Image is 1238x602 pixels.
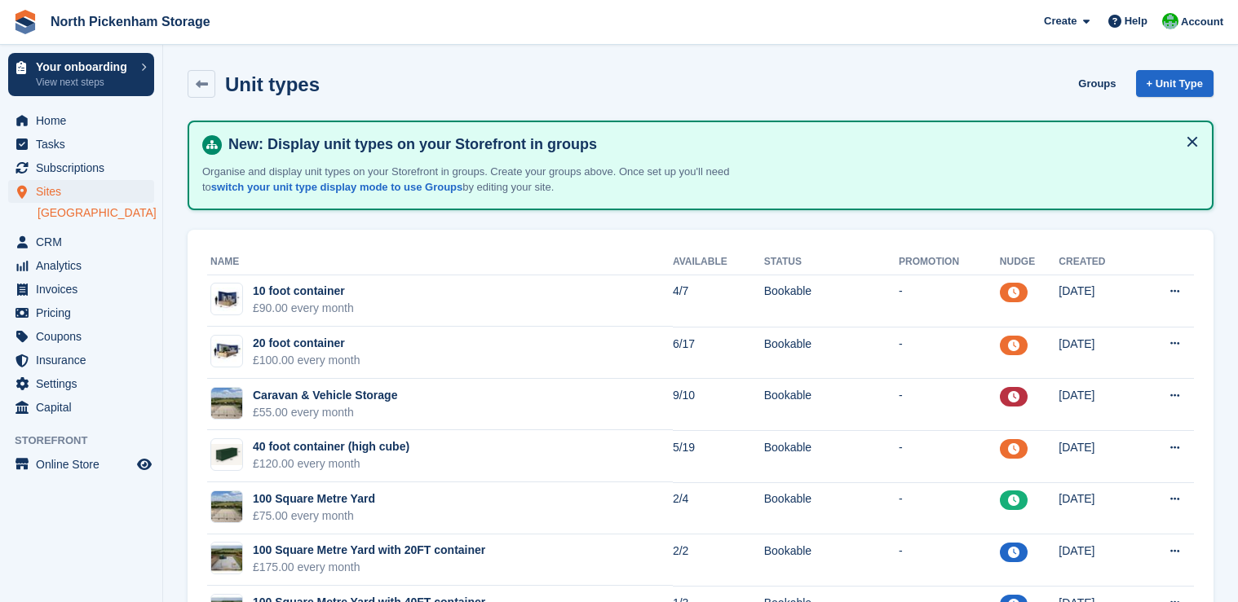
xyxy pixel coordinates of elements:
div: 10 foot container [253,283,354,300]
td: 9/10 [673,379,764,431]
a: menu [8,372,154,395]
a: switch your unit type display mode to use Groups [211,181,462,193]
span: Coupons [36,325,134,348]
span: Online Store [36,453,134,476]
h4: New: Display unit types on your Storefront in groups [222,135,1199,154]
td: - [899,430,1000,482]
p: Your onboarding [36,61,133,73]
p: View next steps [36,75,133,90]
span: Capital [36,396,134,419]
a: menu [8,325,154,348]
img: 20-ft-container.jpg [211,340,242,363]
img: birds%20eye%20view%20of%20yard%20and%20container.jpg [211,543,242,573]
span: Help [1125,13,1147,29]
a: menu [8,278,154,301]
img: Chris Gulliver [1162,13,1178,29]
h2: Unit types [225,73,320,95]
td: - [899,379,1000,431]
a: menu [8,349,154,371]
p: Organise and display unit types on your Storefront in groups. Create your groups above. Once set ... [202,164,773,196]
a: Your onboarding View next steps [8,53,154,96]
td: 2/2 [673,534,764,587]
a: Preview store [135,455,154,474]
div: £75.00 every month [253,508,375,525]
span: Home [36,109,134,132]
a: menu [8,180,154,203]
td: - [899,275,1000,327]
a: Groups [1072,70,1122,97]
img: 10-ft-container.jpg [211,288,242,311]
td: - [899,327,1000,379]
td: Bookable [764,482,899,534]
span: Account [1181,14,1223,30]
div: 100 Square Metre Yard [253,490,375,508]
a: menu [8,133,154,156]
a: menu [8,396,154,419]
a: menu [8,301,154,324]
span: Insurance [36,349,134,371]
td: Bookable [764,379,899,431]
td: [DATE] [1059,275,1137,327]
span: Create [1044,13,1077,29]
span: Settings [36,372,134,395]
div: £100.00 every month [253,352,360,369]
td: 4/7 [673,275,764,327]
td: [DATE] [1059,482,1137,534]
td: Bookable [764,327,899,379]
td: [DATE] [1059,534,1137,587]
span: CRM [36,231,134,253]
td: - [899,534,1000,587]
div: 100 Square Metre Yard with 20FT container [253,542,485,559]
a: North Pickenham Storage [44,8,217,35]
div: £55.00 every month [253,404,397,421]
th: Created [1059,249,1137,275]
td: [DATE] [1059,379,1137,431]
th: Status [764,249,899,275]
a: menu [8,231,154,253]
img: 40%20ft%20hq%20with%20dims.png [211,444,242,465]
th: Promotion [899,249,1000,275]
div: 20 foot container [253,335,360,352]
span: Invoices [36,278,134,301]
a: menu [8,254,154,277]
img: yard%20no%20container.jpg [211,491,242,522]
div: £175.00 every month [253,559,485,576]
span: Tasks [36,133,134,156]
td: 6/17 [673,327,764,379]
img: stora-icon-8386f47178a22dfd0bd8f6a31ec36ba5ce8667c1dd55bd0f319d3a0aa187defe.svg [13,10,38,34]
span: Analytics [36,254,134,277]
a: menu [8,156,154,179]
div: 40 foot container (high cube) [253,438,409,455]
span: Storefront [15,433,162,449]
a: menu [8,453,154,476]
span: Pricing [36,301,134,324]
td: Bookable [764,430,899,482]
img: yard%20no%20container.jpg [211,388,242,419]
th: Name [207,249,673,275]
div: £120.00 every month [253,455,409,472]
div: £90.00 every month [253,300,354,317]
td: 5/19 [673,430,764,482]
td: 2/4 [673,482,764,534]
td: - [899,482,1000,534]
th: Nudge [1000,249,1059,275]
span: Subscriptions [36,156,134,179]
a: + Unit Type [1136,70,1214,97]
td: [DATE] [1059,327,1137,379]
td: Bookable [764,275,899,327]
td: [DATE] [1059,430,1137,482]
span: Sites [36,180,134,203]
th: Available [673,249,764,275]
td: Bookable [764,534,899,587]
a: [GEOGRAPHIC_DATA] [38,205,154,221]
div: Caravan & Vehicle Storage [253,387,397,404]
a: menu [8,109,154,132]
